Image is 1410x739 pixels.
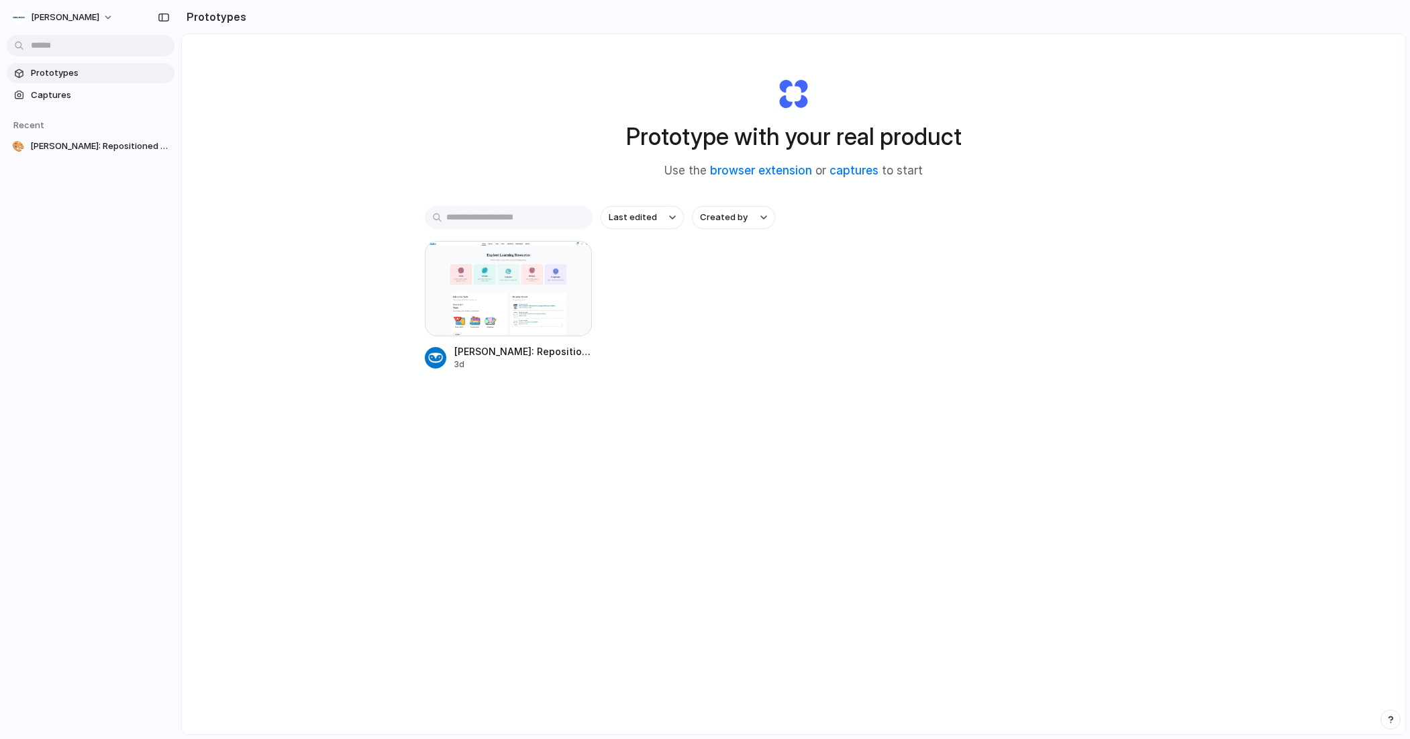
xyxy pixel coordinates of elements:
span: Prototypes [31,66,169,80]
button: Last edited [601,206,684,229]
h2: Prototypes [181,9,246,25]
span: Created by [700,211,748,224]
a: Prototypes [7,63,174,83]
span: [PERSON_NAME] [31,11,99,24]
button: Created by [692,206,775,229]
a: browser extension [710,164,812,177]
span: Captures [31,89,169,102]
a: Edwin Dashboard: Repositioned Tools Header[PERSON_NAME]: Repositioned Tools Header3d [425,241,593,371]
span: Recent [13,119,44,130]
span: Last edited [609,211,657,224]
a: captures [829,164,878,177]
h1: Prototype with your real product [626,119,962,154]
button: [PERSON_NAME] [7,7,120,28]
div: 🎨 [12,140,25,153]
a: Captures [7,85,174,105]
a: 🎨[PERSON_NAME]: Repositioned Tools Header [7,136,174,156]
span: [PERSON_NAME]: Repositioned Tools Header [454,344,593,358]
span: [PERSON_NAME]: Repositioned Tools Header [30,140,169,153]
div: 3d [454,358,593,371]
span: Use the or to start [664,162,923,180]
